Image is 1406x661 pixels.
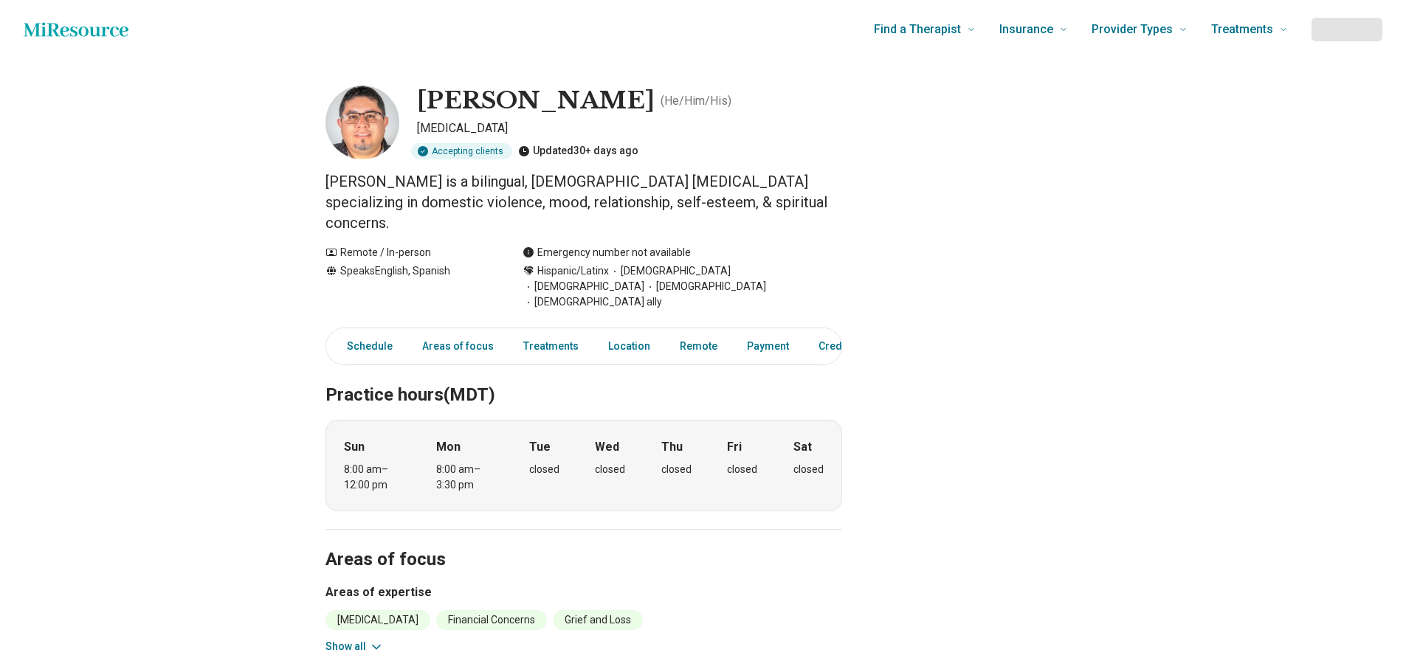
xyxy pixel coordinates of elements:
[1211,19,1273,40] span: Treatments
[738,331,798,361] a: Payment
[553,610,643,630] li: Grief and Loss
[727,462,757,477] div: closed
[661,92,731,110] p: ( He/Him/His )
[523,279,644,294] span: [DEMOGRAPHIC_DATA]
[325,245,493,260] div: Remote / In-person
[874,19,961,40] span: Find a Therapist
[411,143,512,159] div: Accepting clients
[529,462,559,477] div: closed
[417,120,842,137] p: [MEDICAL_DATA]
[661,462,692,477] div: closed
[599,331,659,361] a: Location
[436,438,461,456] strong: Mon
[999,19,1053,40] span: Insurance
[523,245,691,260] div: Emergency number not available
[325,512,842,572] h2: Areas of focus
[329,331,402,361] a: Schedule
[644,279,766,294] span: [DEMOGRAPHIC_DATA]
[24,15,128,44] a: Home page
[325,347,842,408] h2: Practice hours (MDT)
[537,263,609,279] span: Hispanic/Latinx
[325,86,399,159] img: Genaro Huerta, Psychologist
[514,331,587,361] a: Treatments
[595,438,619,456] strong: Wed
[529,438,551,456] strong: Tue
[671,331,726,361] a: Remote
[595,462,625,477] div: closed
[325,420,842,511] div: When does the program meet?
[661,438,683,456] strong: Thu
[609,263,731,279] span: [DEMOGRAPHIC_DATA]
[417,86,655,117] h1: [PERSON_NAME]
[325,584,842,601] h3: Areas of expertise
[325,610,430,630] li: [MEDICAL_DATA]
[325,171,842,233] p: [PERSON_NAME] is a bilingual, [DEMOGRAPHIC_DATA] [MEDICAL_DATA] specializing in domestic violence...
[344,438,365,456] strong: Sun
[436,462,493,493] div: 8:00 am – 3:30 pm
[793,462,824,477] div: closed
[793,438,812,456] strong: Sat
[436,610,547,630] li: Financial Concerns
[344,462,401,493] div: 8:00 am – 12:00 pm
[325,639,384,654] button: Show all
[1092,19,1173,40] span: Provider Types
[413,331,503,361] a: Areas of focus
[523,294,662,310] span: [DEMOGRAPHIC_DATA] ally
[325,263,493,310] div: Speaks English, Spanish
[810,331,883,361] a: Credentials
[727,438,742,456] strong: Fri
[518,143,638,159] div: Updated 30+ days ago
